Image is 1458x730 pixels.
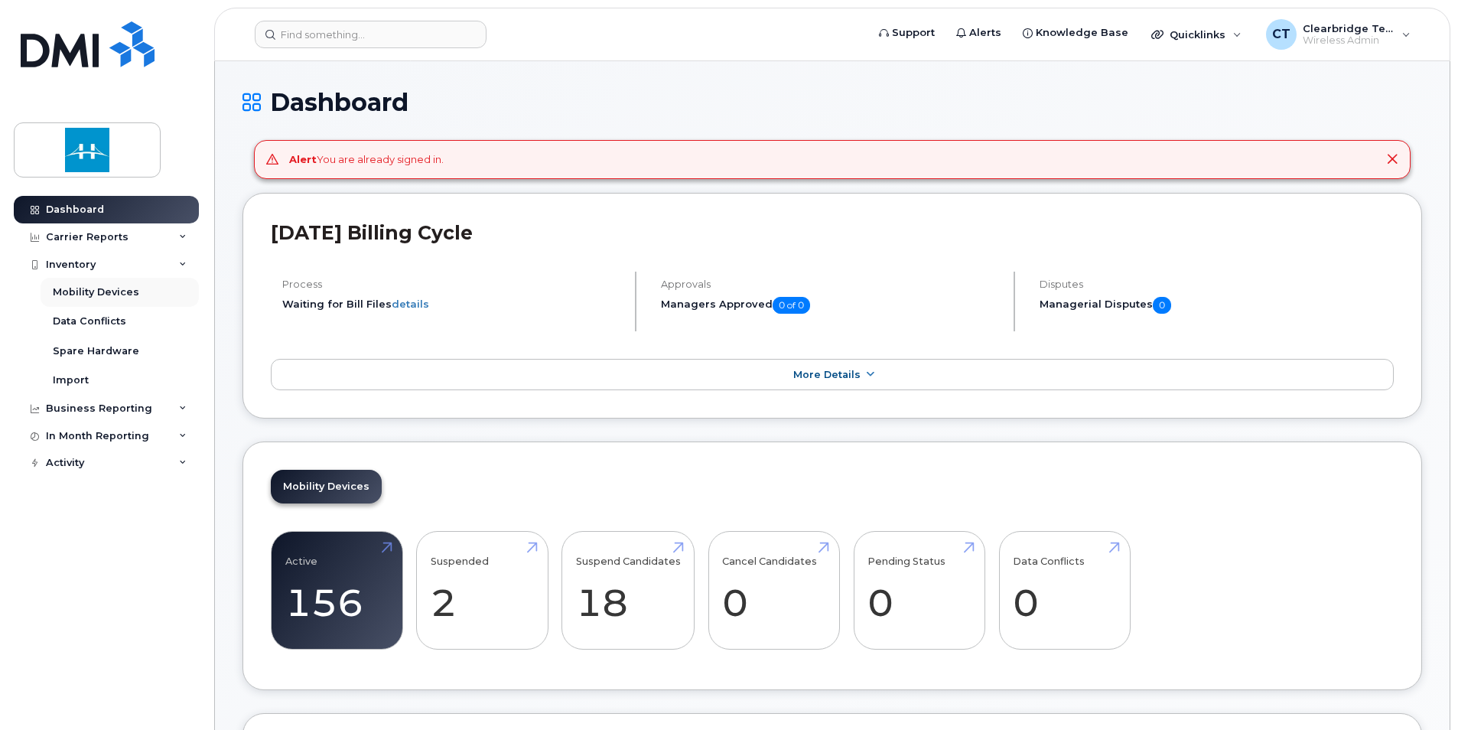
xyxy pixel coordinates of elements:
a: Mobility Devices [271,470,382,504]
strong: Alert [289,153,317,165]
a: Data Conflicts 0 [1013,540,1116,641]
a: details [392,298,429,310]
span: More Details [793,369,861,380]
span: 0 of 0 [773,297,810,314]
span: 0 [1153,297,1171,314]
a: Active 156 [285,540,389,641]
h4: Approvals [661,279,1001,290]
li: Waiting for Bill Files [282,297,622,311]
a: Suspended 2 [431,540,534,641]
h5: Managers Approved [661,297,1001,314]
h2: [DATE] Billing Cycle [271,221,1394,244]
h4: Process [282,279,622,290]
a: Suspend Candidates 18 [576,540,681,641]
a: Cancel Candidates 0 [722,540,825,641]
h1: Dashboard [242,89,1422,116]
div: You are already signed in. [289,152,444,167]
h5: Managerial Disputes [1040,297,1394,314]
a: Pending Status 0 [867,540,971,641]
h4: Disputes [1040,279,1394,290]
